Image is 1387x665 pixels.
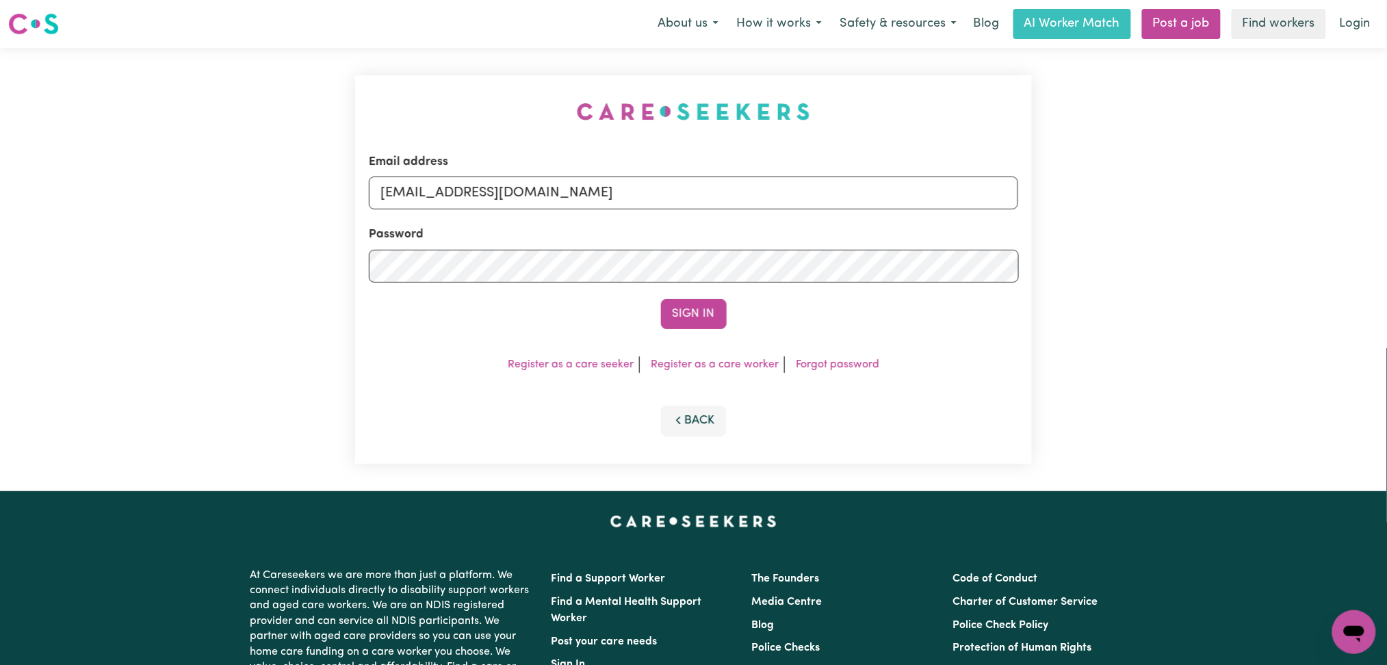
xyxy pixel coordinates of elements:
button: Safety & resources [831,10,965,38]
button: About us [649,10,727,38]
label: Email address [369,153,448,171]
a: Find a Support Worker [552,573,666,584]
a: Blog [752,620,775,631]
input: Email address [369,177,1019,209]
a: Register as a care worker [651,359,779,370]
a: Find workers [1232,9,1326,39]
a: AI Worker Match [1013,9,1131,39]
iframe: Button to launch messaging window [1332,610,1376,654]
a: Careseekers logo [8,8,59,40]
a: Register as a care seeker [508,359,634,370]
a: Police Checks [752,642,820,653]
a: Find a Mental Health Support Worker [552,597,702,624]
a: Login [1332,9,1379,39]
a: Protection of Human Rights [952,642,1091,653]
img: Careseekers logo [8,12,59,36]
a: The Founders [752,573,820,584]
label: Password [369,226,424,244]
button: How it works [727,10,831,38]
a: Post your care needs [552,636,658,647]
button: Sign In [661,299,727,329]
a: Careseekers home page [610,516,777,527]
a: Forgot password [796,359,879,370]
button: Back [661,406,727,436]
a: Media Centre [752,597,822,608]
a: Post a job [1142,9,1221,39]
a: Code of Conduct [952,573,1037,584]
a: Police Check Policy [952,620,1048,631]
a: Blog [965,9,1008,39]
a: Charter of Customer Service [952,597,1098,608]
